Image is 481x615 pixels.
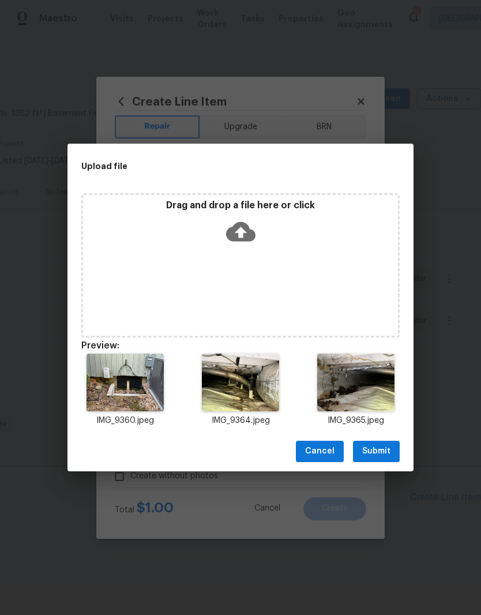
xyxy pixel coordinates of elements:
h2: Upload file [81,160,348,172]
img: Z [317,354,394,411]
p: IMG_9360.jpeg [81,415,169,427]
p: IMG_9364.jpeg [197,415,284,427]
span: Submit [362,444,390,459]
img: 2Q== [87,354,163,411]
button: Cancel [296,441,344,462]
p: IMG_9365.jpeg [312,415,400,427]
button: Submit [353,441,400,462]
p: Drag and drop a file here or click [83,200,398,212]
span: Cancel [305,444,335,459]
img: 2Q== [202,354,279,411]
